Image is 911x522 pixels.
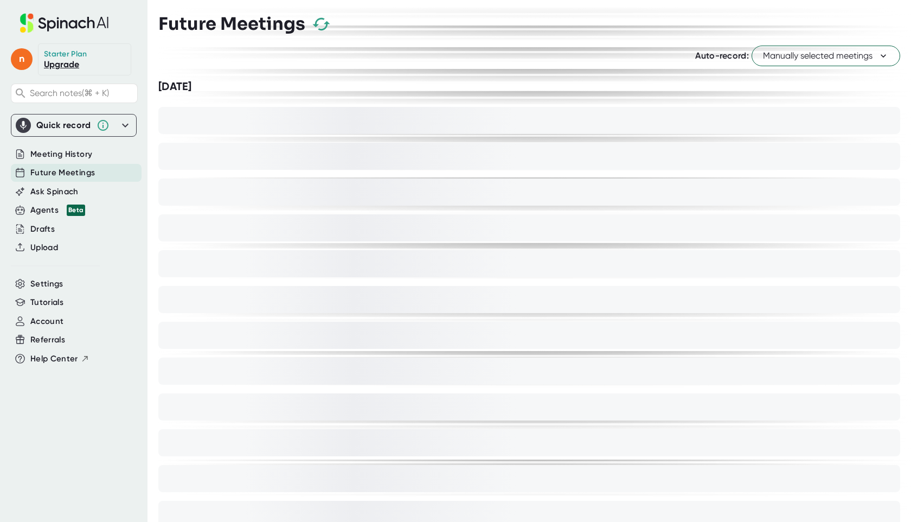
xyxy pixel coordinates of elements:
button: Settings [30,278,63,290]
button: Meeting History [30,148,92,161]
button: Ask Spinach [30,186,79,198]
h3: Future Meetings [158,14,305,34]
button: Tutorials [30,296,63,309]
span: Search notes (⌘ + K) [30,88,109,98]
div: Quick record [16,114,132,136]
button: Future Meetings [30,167,95,179]
button: Referrals [30,334,65,346]
div: Quick record [36,120,91,131]
button: Upload [30,241,58,254]
button: Manually selected meetings [752,46,900,66]
div: Agents [30,204,85,217]
button: Agents Beta [30,204,85,217]
div: [DATE] [158,80,900,93]
a: Upgrade [44,59,79,69]
div: Starter Plan [44,49,87,59]
span: Auto-record: [695,50,749,61]
button: Drafts [30,223,55,235]
span: Help Center [30,353,78,365]
div: Beta [67,205,85,216]
button: Account [30,315,63,328]
span: Manually selected meetings [763,49,889,62]
span: n [11,48,33,70]
button: Help Center [30,353,89,365]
